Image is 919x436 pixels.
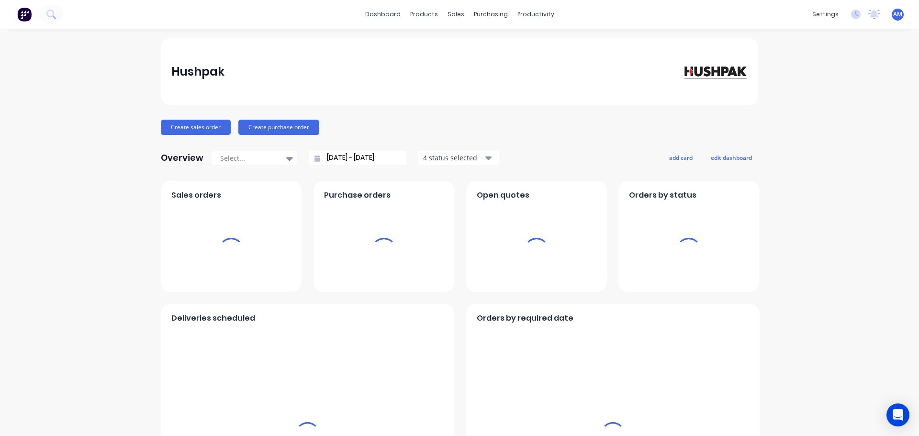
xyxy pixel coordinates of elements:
[469,7,513,22] div: purchasing
[681,63,748,80] img: Hushpak
[171,313,255,324] span: Deliveries scheduled
[629,190,696,201] span: Orders by status
[886,403,909,426] div: Open Intercom Messenger
[443,7,469,22] div: sales
[161,120,231,135] button: Create sales order
[161,148,203,168] div: Overview
[477,190,529,201] span: Open quotes
[807,7,843,22] div: settings
[513,7,559,22] div: productivity
[423,153,483,163] div: 4 status selected
[171,190,221,201] span: Sales orders
[418,151,499,165] button: 4 status selected
[324,190,391,201] span: Purchase orders
[17,7,32,22] img: Factory
[705,151,758,164] button: edit dashboard
[477,313,573,324] span: Orders by required date
[360,7,405,22] a: dashboard
[405,7,443,22] div: products
[893,10,902,19] span: AM
[238,120,319,135] button: Create purchase order
[663,151,699,164] button: add card
[171,62,224,81] div: Hushpak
